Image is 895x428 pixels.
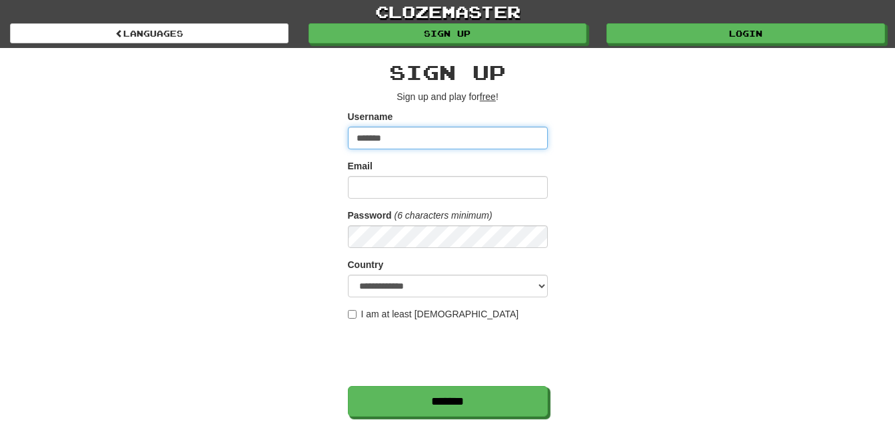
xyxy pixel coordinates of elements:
[348,310,357,319] input: I am at least [DEMOGRAPHIC_DATA]
[309,23,587,43] a: Sign up
[395,210,492,221] em: (6 characters minimum)
[348,61,548,83] h2: Sign up
[348,159,373,173] label: Email
[348,90,548,103] p: Sign up and play for !
[348,258,384,271] label: Country
[10,23,289,43] a: Languages
[606,23,885,43] a: Login
[348,209,392,222] label: Password
[348,327,550,379] iframe: reCAPTCHA
[480,91,496,102] u: free
[348,110,393,123] label: Username
[348,307,519,321] label: I am at least [DEMOGRAPHIC_DATA]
